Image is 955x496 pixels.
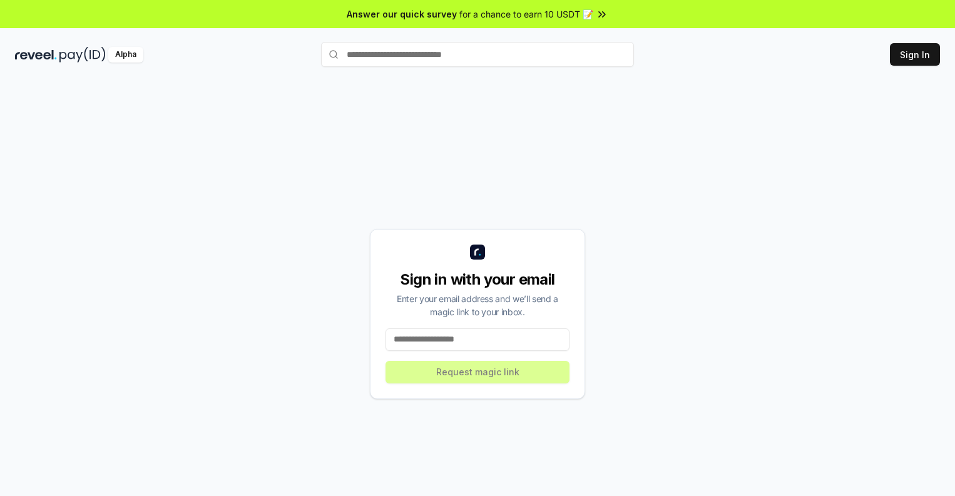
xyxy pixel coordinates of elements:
[108,47,143,63] div: Alpha
[59,47,106,63] img: pay_id
[386,270,569,290] div: Sign in with your email
[459,8,593,21] span: for a chance to earn 10 USDT 📝
[386,292,569,318] div: Enter your email address and we’ll send a magic link to your inbox.
[15,47,57,63] img: reveel_dark
[890,43,940,66] button: Sign In
[470,245,485,260] img: logo_small
[347,8,457,21] span: Answer our quick survey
